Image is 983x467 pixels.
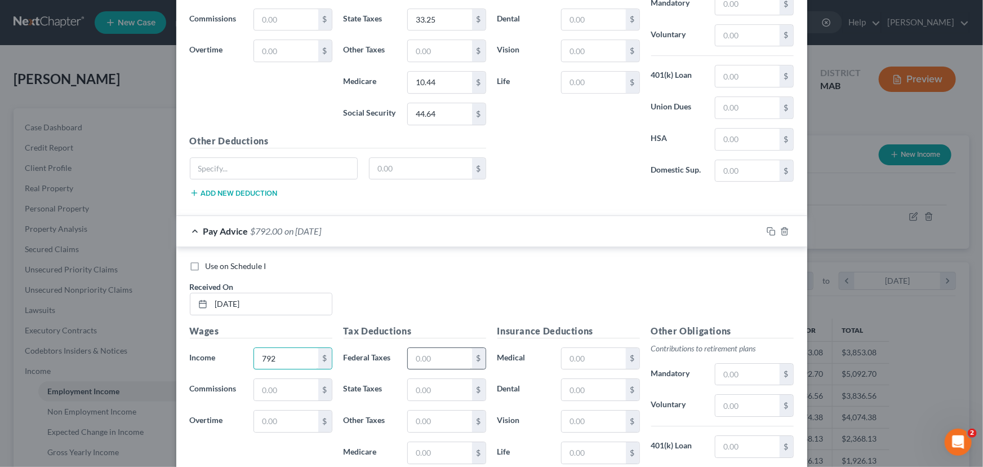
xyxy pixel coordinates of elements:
[318,348,332,369] div: $
[190,134,486,148] h5: Other Deductions
[492,410,556,433] label: Vision
[562,40,625,61] input: 0.00
[190,282,234,292] span: Received On
[492,442,556,464] label: Life
[472,442,486,464] div: $
[190,324,332,338] h5: Wages
[626,379,639,400] div: $
[562,442,625,464] input: 0.00
[338,8,402,31] label: State Taxes
[715,129,779,150] input: 0.00
[780,129,793,150] div: $
[338,347,402,370] label: Federal Taxes
[318,411,332,432] div: $
[184,39,248,62] label: Overtime
[408,9,472,30] input: 0.00
[626,40,639,61] div: $
[715,364,779,385] input: 0.00
[338,410,402,433] label: Other Taxes
[344,324,486,338] h5: Tax Deductions
[715,97,779,118] input: 0.00
[184,378,248,401] label: Commissions
[646,363,710,386] label: Mandatory
[562,9,625,30] input: 0.00
[646,128,710,151] label: HSA
[562,379,625,400] input: 0.00
[472,103,486,125] div: $
[254,348,318,369] input: 0.00
[203,226,248,236] span: Pay Advice
[651,343,794,354] p: Contributions to retirement plans
[780,65,793,87] div: $
[968,429,977,438] span: 2
[472,40,486,61] div: $
[206,261,266,271] span: Use on Schedule I
[408,442,472,464] input: 0.00
[780,25,793,46] div: $
[780,97,793,118] div: $
[780,364,793,385] div: $
[626,442,639,464] div: $
[646,96,710,119] label: Union Dues
[497,324,640,338] h5: Insurance Deductions
[780,395,793,416] div: $
[408,379,472,400] input: 0.00
[254,379,318,400] input: 0.00
[715,395,779,416] input: 0.00
[780,436,793,457] div: $
[338,103,402,125] label: Social Security
[626,9,639,30] div: $
[626,72,639,93] div: $
[184,8,248,31] label: Commissions
[254,411,318,432] input: 0.00
[646,435,710,458] label: 401(k) Loan
[408,411,472,432] input: 0.00
[646,24,710,47] label: Voluntary
[562,348,625,369] input: 0.00
[646,394,710,417] label: Voluntary
[338,39,402,62] label: Other Taxes
[715,436,779,457] input: 0.00
[945,429,972,456] iframe: Intercom live chat
[285,226,322,236] span: on [DATE]
[492,39,556,62] label: Vision
[562,72,625,93] input: 0.00
[715,25,779,46] input: 0.00
[190,188,278,197] button: Add new deduction
[492,378,556,401] label: Dental
[472,379,486,400] div: $
[254,9,318,30] input: 0.00
[370,158,472,179] input: 0.00
[338,442,402,464] label: Medicare
[492,8,556,31] label: Dental
[190,158,358,179] input: Specify...
[472,158,486,179] div: $
[472,348,486,369] div: $
[492,347,556,370] label: Medical
[408,72,472,93] input: 0.00
[251,226,283,236] span: $792.00
[780,160,793,182] div: $
[472,72,486,93] div: $
[184,410,248,433] label: Overtime
[472,411,486,432] div: $
[646,160,710,182] label: Domestic Sup.
[190,353,216,362] span: Income
[562,411,625,432] input: 0.00
[318,9,332,30] div: $
[408,40,472,61] input: 0.00
[338,71,402,94] label: Medicare
[492,71,556,94] label: Life
[408,348,472,369] input: 0.00
[254,40,318,61] input: 0.00
[715,65,779,87] input: 0.00
[338,378,402,401] label: State Taxes
[626,348,639,369] div: $
[318,379,332,400] div: $
[646,65,710,87] label: 401(k) Loan
[408,103,472,125] input: 0.00
[318,40,332,61] div: $
[651,324,794,338] h5: Other Obligations
[211,293,332,315] input: MM/DD/YYYY
[715,160,779,182] input: 0.00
